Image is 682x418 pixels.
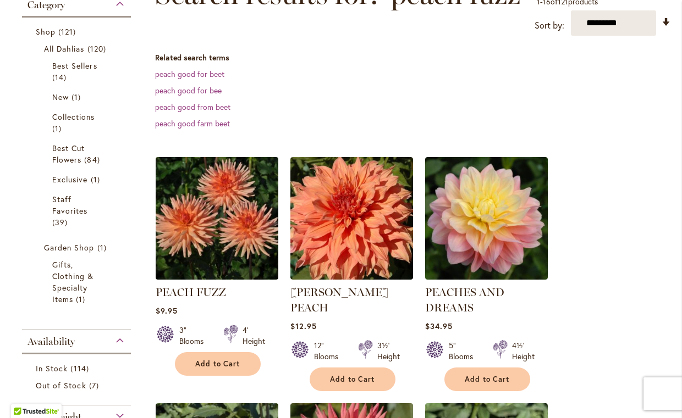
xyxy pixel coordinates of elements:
[52,91,103,103] a: New
[425,321,453,331] span: $34.95
[52,143,85,165] span: Best Cut Flowers
[155,69,224,79] a: peach good for beet
[310,367,395,391] button: Add to Cart
[425,157,548,280] img: PEACHES AND DREAMS
[152,154,281,282] img: PEACH FUZZ
[52,60,97,71] span: Best Sellers
[156,305,178,316] span: $9.95
[156,286,226,299] a: PEACH FUZZ
[195,359,240,369] span: Add to Cart
[425,286,504,314] a: PEACHES AND DREAMS
[52,142,103,165] a: Best Cut Flowers
[52,194,87,216] span: Staff Favorites
[52,174,103,185] a: Exclusive
[449,340,480,362] div: 5" Blooms
[52,122,64,134] span: 1
[425,271,548,282] a: PEACHES AND DREAMS
[179,325,210,347] div: 3" Blooms
[52,216,70,228] span: 39
[36,363,68,374] span: In Stock
[36,363,120,374] a: In Stock 114
[330,375,375,384] span: Add to Cart
[290,271,413,282] a: Sherwood's Peach
[377,340,400,362] div: 3½' Height
[87,43,109,54] span: 120
[314,340,345,362] div: 12" Blooms
[243,325,265,347] div: 4' Height
[155,102,230,112] a: peach good from beet
[52,92,69,102] span: New
[52,111,103,134] a: Collections
[36,26,120,37] a: Shop
[290,286,388,314] a: [PERSON_NAME] PEACH
[175,352,261,376] button: Add to Cart
[52,259,103,305] a: Gifts, Clothing &amp; Specialty Items
[28,336,75,348] span: Availability
[155,118,230,129] a: peach good farm beet
[52,174,87,185] span: Exclusive
[97,242,109,253] span: 1
[44,43,112,54] a: All Dahlias
[155,85,222,96] a: peach good for bee
[444,367,530,391] button: Add to Cart
[52,71,69,83] span: 14
[52,193,103,228] a: Staff Favorites
[58,26,79,37] span: 121
[71,91,84,103] span: 1
[44,43,85,54] span: All Dahlias
[36,380,120,391] a: Out of Stock 7
[52,259,94,304] span: Gifts, Clothing & Specialty Items
[70,363,91,374] span: 114
[44,242,95,253] span: Garden Shop
[36,26,56,37] span: Shop
[91,174,103,185] span: 1
[76,293,88,305] span: 1
[290,321,317,331] span: $12.95
[155,52,671,63] dt: Related search terms
[156,271,278,282] a: PEACH FUZZ
[52,112,95,122] span: Collections
[290,157,413,280] img: Sherwood's Peach
[89,380,102,391] span: 7
[512,340,535,362] div: 4½' Height
[52,60,103,83] a: Best Sellers
[8,379,39,410] iframe: Launch Accessibility Center
[36,380,86,391] span: Out of Stock
[465,375,510,384] span: Add to Cart
[44,242,112,253] a: Garden Shop
[535,15,564,36] label: Sort by:
[84,154,102,165] span: 84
